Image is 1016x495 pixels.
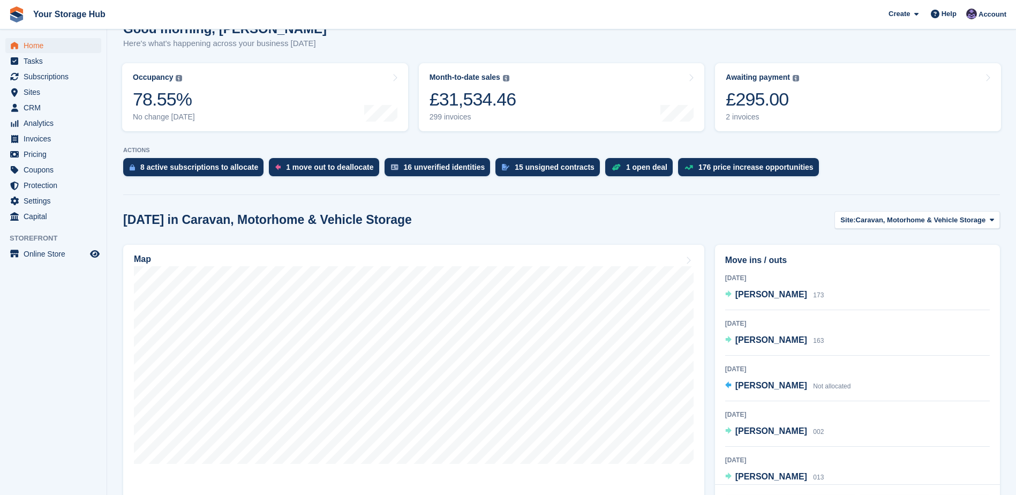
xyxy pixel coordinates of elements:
a: menu [5,38,101,53]
a: Awaiting payment £295.00 2 invoices [715,63,1001,131]
span: [PERSON_NAME] [735,426,807,436]
a: [PERSON_NAME] 173 [725,288,824,302]
div: 16 unverified identities [404,163,485,171]
a: menu [5,85,101,100]
div: 2 invoices [726,112,799,122]
img: icon-info-grey-7440780725fd019a000dd9b08b2336e03edf1995a4989e88bcd33f0948082b44.svg [793,75,799,81]
span: Coupons [24,162,88,177]
div: [DATE] [725,410,990,419]
span: CRM [24,100,88,115]
a: menu [5,131,101,146]
div: [DATE] [725,455,990,465]
a: 1 open deal [605,158,678,182]
a: menu [5,162,101,177]
div: Month-to-date sales [430,73,500,82]
a: 15 unsigned contracts [495,158,605,182]
img: icon-info-grey-7440780725fd019a000dd9b08b2336e03edf1995a4989e88bcd33f0948082b44.svg [176,75,182,81]
img: move_outs_to_deallocate_icon-f764333ba52eb49d3ac5e1228854f67142a1ed5810a6f6cc68b1a99e826820c5.svg [275,164,281,170]
div: [DATE] [725,364,990,374]
span: Settings [24,193,88,208]
a: Preview store [88,247,101,260]
a: menu [5,193,101,208]
img: contract_signature_icon-13c848040528278c33f63329250d36e43548de30e8caae1d1a13099fd9432cc5.svg [502,164,509,170]
span: Storefront [10,233,107,244]
h2: Move ins / outs [725,254,990,267]
a: [PERSON_NAME] 163 [725,334,824,348]
img: verify_identity-adf6edd0f0f0b5bbfe63781bf79b02c33cf7c696d77639b501bdc392416b5a36.svg [391,164,398,170]
span: Tasks [24,54,88,69]
div: £31,534.46 [430,88,516,110]
span: Subscriptions [24,69,88,84]
span: Pricing [24,147,88,162]
div: 299 invoices [430,112,516,122]
div: Awaiting payment [726,73,790,82]
a: 8 active subscriptions to allocate [123,158,269,182]
span: 002 [813,428,824,436]
a: [PERSON_NAME] Not allocated [725,379,851,393]
span: Create [889,9,910,19]
div: [DATE] [725,273,990,283]
span: Capital [24,209,88,224]
span: Analytics [24,116,88,131]
a: menu [5,209,101,224]
div: £295.00 [726,88,799,110]
span: Online Store [24,246,88,261]
img: icon-info-grey-7440780725fd019a000dd9b08b2336e03edf1995a4989e88bcd33f0948082b44.svg [503,75,509,81]
div: Occupancy [133,73,173,82]
a: menu [5,147,101,162]
div: No change [DATE] [133,112,195,122]
img: active_subscription_to_allocate_icon-d502201f5373d7db506a760aba3b589e785aa758c864c3986d89f69b8ff3... [130,164,135,171]
span: 163 [813,337,824,344]
a: Month-to-date sales £31,534.46 299 invoices [419,63,705,131]
span: [PERSON_NAME] [735,335,807,344]
span: Invoices [24,131,88,146]
a: Occupancy 78.55% No change [DATE] [122,63,408,131]
a: [PERSON_NAME] 002 [725,425,824,439]
div: 8 active subscriptions to allocate [140,163,258,171]
div: 1 open deal [626,163,667,171]
span: Sites [24,85,88,100]
a: Your Storage Hub [29,5,110,23]
img: Liam Beddard [966,9,977,19]
span: 013 [813,474,824,481]
div: 176 price increase opportunities [698,163,814,171]
img: price_increase_opportunities-93ffe204e8149a01c8c9dc8f82e8f89637d9d84a8eef4429ea346261dce0b2c0.svg [684,165,693,170]
a: menu [5,246,101,261]
a: menu [5,69,101,84]
span: Help [942,9,957,19]
a: menu [5,54,101,69]
img: stora-icon-8386f47178a22dfd0bd8f6a31ec36ba5ce8667c1dd55bd0f319d3a0aa187defe.svg [9,6,25,22]
span: [PERSON_NAME] [735,290,807,299]
span: Site: [840,215,855,226]
div: 15 unsigned contracts [515,163,594,171]
p: ACTIONS [123,147,1000,154]
span: 173 [813,291,824,299]
span: Account [979,9,1006,20]
span: Home [24,38,88,53]
span: [PERSON_NAME] [735,381,807,390]
a: menu [5,100,101,115]
h2: [DATE] in Caravan, Motorhome & Vehicle Storage [123,213,412,227]
a: 1 move out to deallocate [269,158,384,182]
button: Site: Caravan, Motorhome & Vehicle Storage [834,211,1000,229]
p: Here's what's happening across your business [DATE] [123,37,327,50]
span: [PERSON_NAME] [735,472,807,481]
span: Caravan, Motorhome & Vehicle Storage [856,215,986,226]
span: Not allocated [813,382,851,390]
span: Protection [24,178,88,193]
img: deal-1b604bf984904fb50ccaf53a9ad4b4a5d6e5aea283cecdc64d6e3604feb123c2.svg [612,163,621,171]
a: menu [5,178,101,193]
div: 1 move out to deallocate [286,163,373,171]
a: 16 unverified identities [385,158,496,182]
div: [DATE] [725,319,990,328]
a: [PERSON_NAME] 013 [725,470,824,484]
a: 176 price increase opportunities [678,158,824,182]
div: 78.55% [133,88,195,110]
h2: Map [134,254,151,264]
a: menu [5,116,101,131]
